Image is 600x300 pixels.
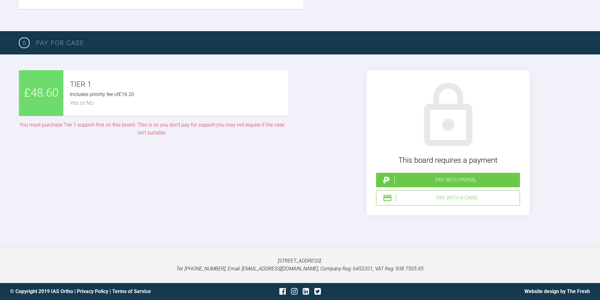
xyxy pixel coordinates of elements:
img: paypal.a7a4ce45.svg [382,175,391,185]
a: Privacy Policy [77,288,108,294]
div: Includes priority fee of £16.20 [70,90,288,99]
div: You must purchase Tier 1 support first on this board. This is so you don't pay for support you ma... [19,121,285,137]
span: £48.60 [24,84,59,102]
h3: PAY FOR CASE [36,38,581,48]
img: stripeIcon.ae7d7783.svg [383,193,392,203]
a: Website design by The Fresh [524,288,590,294]
div: © Copyright 2019 IAS Ortho | | [10,287,203,296]
div: Pay with PayPal [394,176,517,184]
span: 6 [19,37,30,48]
div: Pay with a Card [396,194,517,202]
div: This board requires a payment [376,154,520,166]
div: Yes or No [70,99,288,108]
div: TIER 1 [70,78,288,90]
img: lock.6dc949b6.svg [412,80,484,152]
a: Terms of Service [112,288,151,294]
p: [STREET_ADDRESS]. Tel: [PHONE_NUMBER], Email: [EMAIL_ADDRESS][DOMAIN_NAME], Company Reg: 6452201,... [10,257,590,273]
